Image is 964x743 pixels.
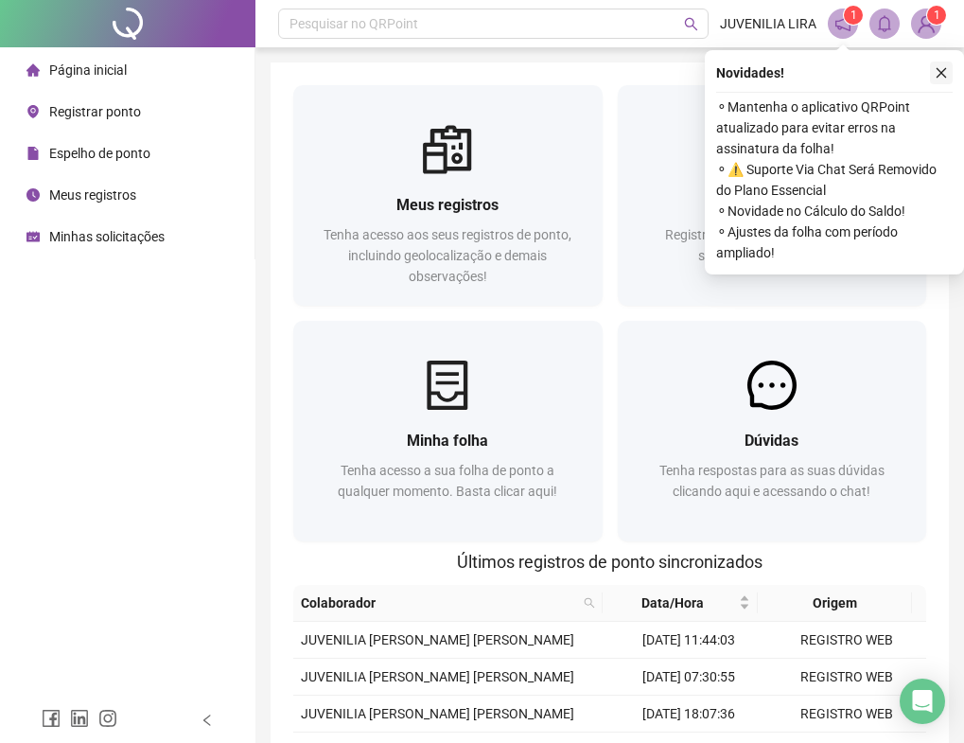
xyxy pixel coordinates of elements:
span: Minhas solicitações [49,229,165,244]
span: Colaborador [301,593,576,613]
td: REGISTRO WEB [768,622,926,659]
span: instagram [98,709,117,728]
span: JUVENILIA [PERSON_NAME] [PERSON_NAME] [301,706,574,721]
span: JUVENILIA [PERSON_NAME] [PERSON_NAME] [301,669,574,684]
span: notification [834,15,851,32]
span: Tenha acesso aos seus registros de ponto, incluindo geolocalização e demais observações! [324,227,571,284]
td: [DATE] 11:44:03 [610,622,768,659]
span: home [26,63,40,77]
span: Página inicial [49,62,127,78]
a: Meus registrosTenha acesso aos seus registros de ponto, incluindo geolocalização e demais observa... [293,85,603,306]
span: ⚬ ⚠️ Suporte Via Chat Será Removido do Plano Essencial [716,159,953,201]
span: Tenha acesso a sua folha de ponto a qualquer momento. Basta clicar aqui! [338,463,557,499]
span: Meus registros [396,196,499,214]
span: Meus registros [49,187,136,203]
span: ⚬ Mantenha o aplicativo QRPoint atualizado para evitar erros na assinatura da folha! [716,97,953,159]
span: ⚬ Ajustes da folha com período ampliado! [716,221,953,263]
span: left [201,714,214,727]
a: DúvidasTenha respostas para as suas dúvidas clicando aqui e acessando o chat! [618,321,927,541]
span: Data/Hora [610,593,735,613]
span: Tenha respostas para as suas dúvidas clicando aqui e acessando o chat! [659,463,885,499]
span: search [684,17,698,31]
span: schedule [26,230,40,243]
span: Registre sua presença com rapidez e segurança clicando aqui! [665,227,879,263]
a: Minha folhaTenha acesso a sua folha de ponto a qualquer momento. Basta clicar aqui! [293,321,603,541]
span: Dúvidas [745,432,798,450]
span: ⚬ Novidade no Cálculo do Saldo! [716,201,953,221]
th: Origem [758,585,913,622]
span: search [580,589,599,617]
a: Registrar pontoRegistre sua presença com rapidez e segurança clicando aqui! [618,85,927,306]
td: [DATE] 18:07:36 [610,696,768,733]
div: Open Intercom Messenger [900,679,945,724]
img: 63970 [912,9,940,38]
span: Espelho de ponto [49,146,150,161]
th: Data/Hora [603,585,758,622]
td: REGISTRO WEB [768,659,926,696]
span: 1 [934,9,940,22]
span: linkedin [70,709,89,728]
span: JUVENILIA LIRA [720,13,816,34]
td: [DATE] 07:30:55 [610,659,768,696]
span: Registrar ponto [49,104,141,119]
span: Minha folha [407,432,488,450]
td: REGISTRO WEB [768,696,926,733]
span: Novidades ! [716,62,784,83]
span: JUVENILIA [PERSON_NAME] [PERSON_NAME] [301,632,574,647]
span: search [584,597,595,609]
sup: 1 [844,6,863,25]
span: 1 [850,9,857,22]
span: close [935,66,948,80]
span: clock-circle [26,188,40,202]
span: file [26,147,40,160]
span: environment [26,105,40,118]
span: Últimos registros de ponto sincronizados [457,552,762,572]
span: bell [876,15,893,32]
span: facebook [42,709,61,728]
sup: Atualize o seu contato no menu Meus Dados [927,6,946,25]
